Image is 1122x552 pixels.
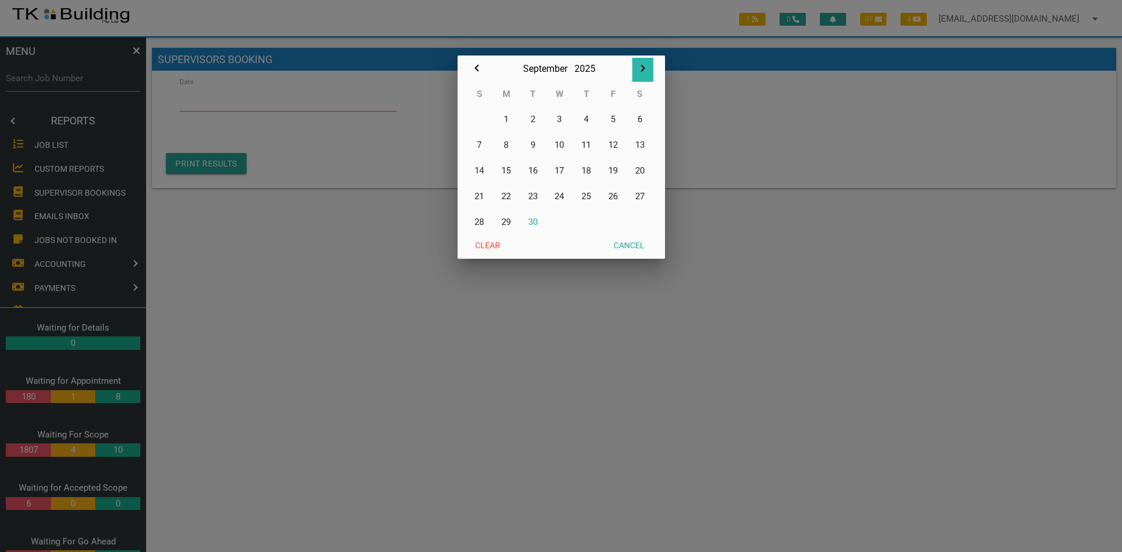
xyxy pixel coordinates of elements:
button: 3 [546,106,573,132]
button: 17 [546,158,573,183]
button: 18 [573,158,600,183]
button: 23 [520,183,546,209]
button: 15 [493,158,520,183]
button: 2 [520,106,546,132]
button: 20 [626,158,653,183]
button: 7 [466,132,493,158]
button: 28 [466,209,493,235]
button: 25 [573,183,600,209]
button: 24 [546,183,573,209]
button: 29 [493,209,520,235]
abbr: Friday [611,89,615,99]
button: 16 [520,158,546,183]
button: 22 [493,183,520,209]
button: 11 [573,132,600,158]
button: 5 [600,106,626,132]
button: 4 [573,106,600,132]
button: Cancel [605,235,653,256]
button: 30 [520,209,546,235]
button: 1 [493,106,520,132]
button: 21 [466,183,493,209]
button: 19 [600,158,626,183]
button: 12 [600,132,626,158]
abbr: Monday [503,89,510,99]
button: 27 [626,183,653,209]
abbr: Wednesday [556,89,563,99]
button: Clear [466,235,509,256]
abbr: Sunday [477,89,482,99]
button: 10 [546,132,573,158]
button: 14 [466,158,493,183]
button: 6 [626,106,653,132]
button: 13 [626,132,653,158]
abbr: Thursday [584,89,589,99]
button: 26 [600,183,626,209]
abbr: Tuesday [530,89,535,99]
abbr: Saturday [637,89,642,99]
button: 9 [520,132,546,158]
button: 8 [493,132,520,158]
